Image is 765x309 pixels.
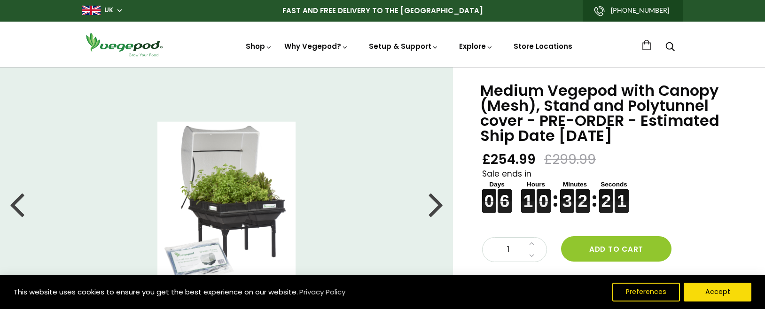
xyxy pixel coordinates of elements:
a: Store Locations [514,41,572,51]
figure: 2 [599,189,613,201]
img: Medium Vegepod with Canopy (Mesh), Stand and Polytunnel cover - PRE-ORDER - Estimated Ship Date S... [157,122,296,286]
span: This website uses cookies to ensure you get the best experience on our website. [14,287,298,297]
figure: 0 [482,189,496,201]
figure: 6 [498,189,512,201]
button: Accept [684,283,751,301]
figure: 0 [537,189,551,201]
span: £254.99 [482,151,536,168]
button: Preferences [612,283,680,301]
figure: 1 [521,189,535,201]
a: UK [104,6,113,15]
a: Setup & Support [369,41,438,51]
img: Vegepod [82,31,166,58]
span: £299.99 [544,151,596,168]
figure: 1 [615,189,629,201]
a: Explore [459,41,493,51]
a: Privacy Policy (opens in a new tab) [298,284,347,301]
button: Add to cart [561,236,671,262]
figure: 2 [576,189,590,201]
h1: Medium Vegepod with Canopy (Mesh), Stand and Polytunnel cover - PRE-ORDER - Estimated Ship Date [... [480,83,742,143]
figure: 3 [560,189,574,201]
a: Search [665,43,675,53]
a: Decrease quantity by 1 [526,250,537,262]
img: gb_large.png [82,6,101,15]
div: Sale ends in [482,168,742,213]
a: Why Vegepod? [284,41,348,51]
a: Increase quantity by 1 [526,238,537,250]
a: Shop [246,41,272,51]
span: 1 [492,244,524,256]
